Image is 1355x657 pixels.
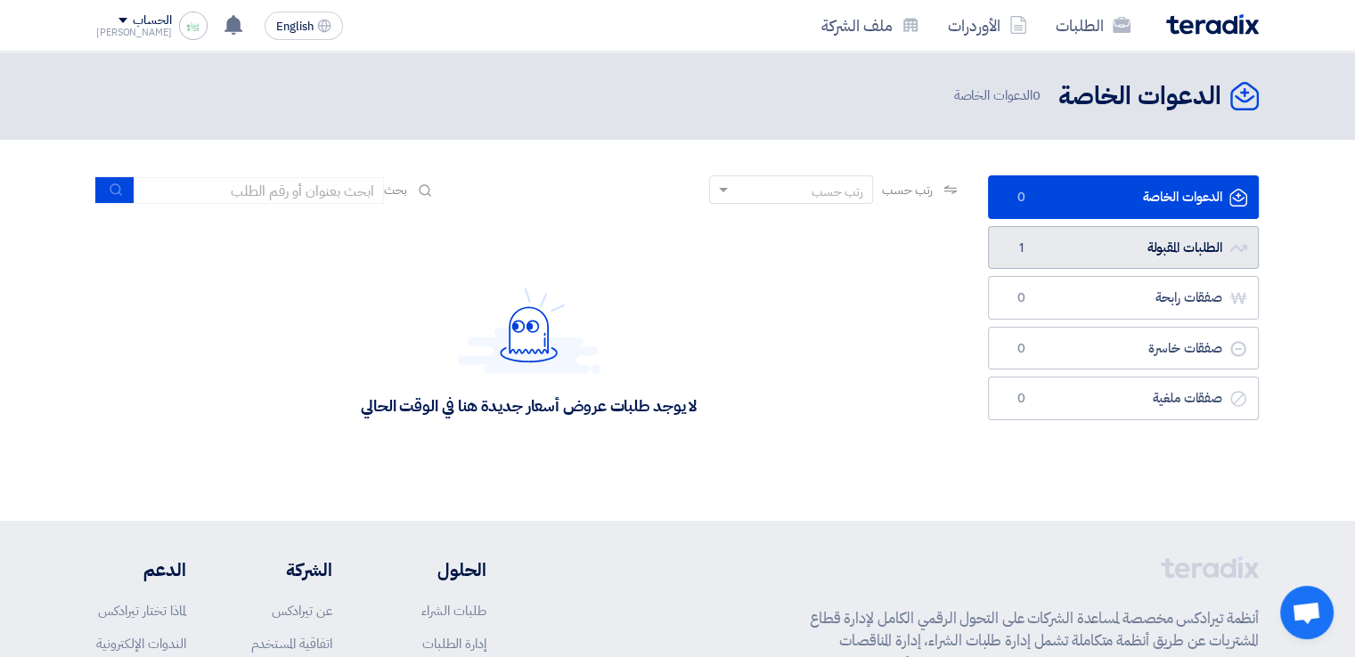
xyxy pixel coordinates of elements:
a: ملف الشركة [807,4,934,46]
div: [PERSON_NAME] [96,28,172,37]
li: الشركة [240,556,332,583]
div: رتب حسب [812,182,863,201]
span: 0 [1010,189,1032,207]
a: الطلبات [1041,4,1145,46]
input: ابحث بعنوان أو رقم الطلب [135,177,384,204]
img: Hello [458,288,600,374]
a: الندوات الإلكترونية [96,634,186,653]
li: الدعم [96,556,186,583]
a: الدعوات الخاصة0 [988,175,1259,219]
a: الطلبات المقبولة1 [988,226,1259,270]
span: 0 [1010,390,1032,408]
a: صفقات خاسرة0 [988,327,1259,370]
a: عن تيرادكس [272,601,332,620]
a: إدارة الطلبات [422,634,486,653]
img: Teradix logo [1166,14,1259,35]
span: English [276,20,314,33]
span: 1 [1010,239,1032,257]
span: رتب حسب [882,181,933,199]
a: Open chat [1280,586,1334,639]
span: بحث [384,181,407,199]
img: images_1756193300225.png [179,12,208,40]
li: الحلول [386,556,486,583]
span: 0 [1033,85,1041,105]
a: صفقات ملغية0 [988,377,1259,420]
span: 0 [1010,340,1032,358]
a: صفقات رابحة0 [988,276,1259,320]
a: اتفاقية المستخدم [251,634,332,653]
span: الدعوات الخاصة [953,85,1044,106]
div: الحساب [133,13,171,28]
a: طلبات الشراء [421,601,486,620]
span: 0 [1010,289,1032,307]
a: الأوردرات [934,4,1041,46]
button: English [265,12,343,40]
h2: الدعوات الخاصة [1058,79,1221,114]
a: لماذا تختار تيرادكس [98,601,186,620]
div: لا يوجد طلبات عروض أسعار جديدة هنا في الوقت الحالي [361,395,697,416]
